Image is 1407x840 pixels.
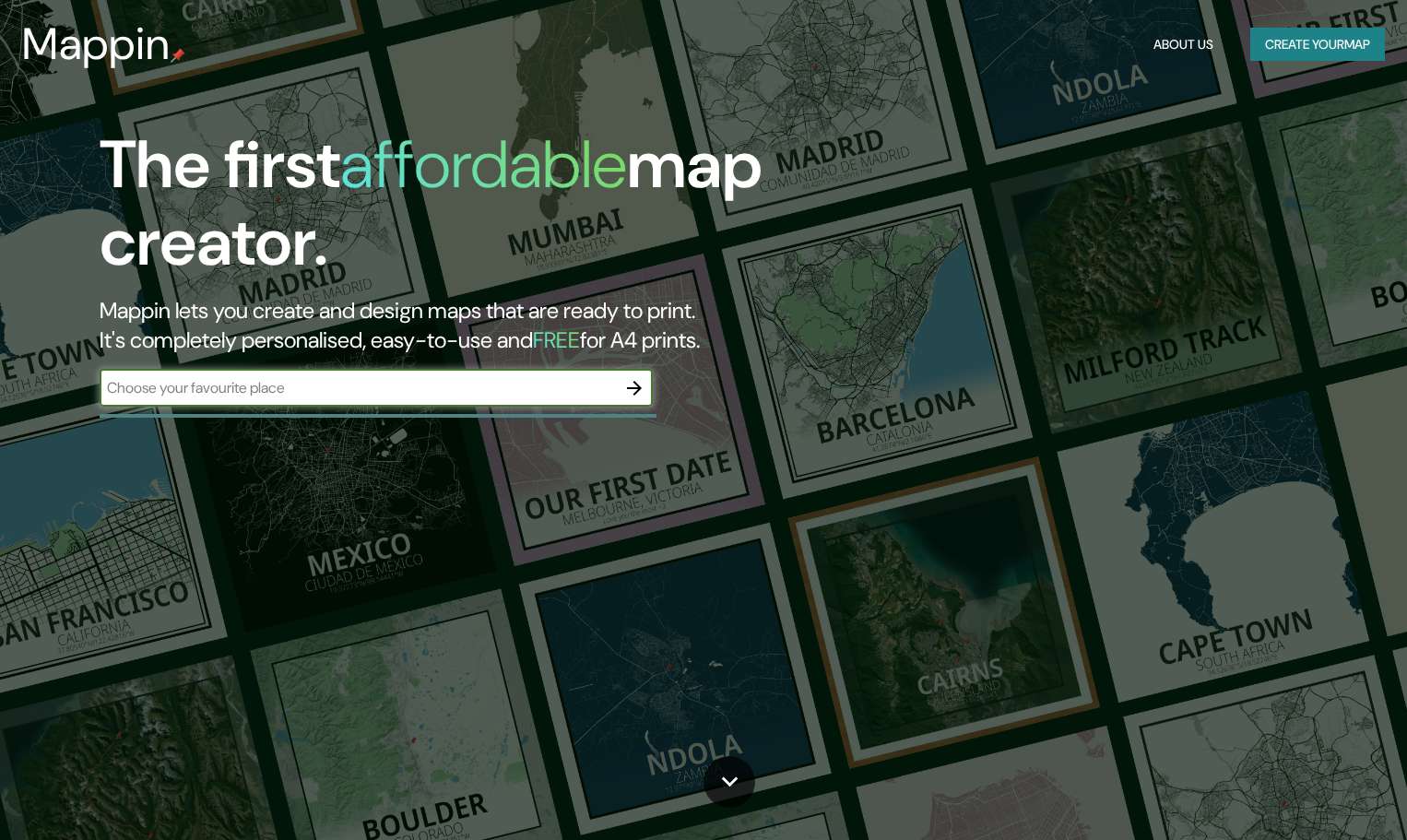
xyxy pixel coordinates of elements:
input: Choose your favourite place [100,377,616,398]
button: About Us [1146,28,1221,62]
h5: FREE [533,325,580,354]
h3: Mappin [22,18,171,70]
button: Create yourmap [1250,28,1385,62]
img: mappin-pin [171,48,185,63]
h1: The first map creator. [100,126,803,296]
h2: Mappin lets you create and design maps that are ready to print. It's completely personalised, eas... [100,296,803,355]
h1: affordable [340,122,627,207]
